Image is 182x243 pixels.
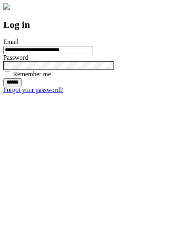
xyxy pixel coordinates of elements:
[13,71,51,78] label: Remember me
[3,86,63,93] a: Forgot your password?
[3,3,10,10] img: logo-4e3dc11c47720685a147b03b5a06dd966a58ff35d612b21f08c02c0306f2b779.png
[3,54,28,61] label: Password
[3,19,179,30] h2: Log in
[3,38,19,45] label: Email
